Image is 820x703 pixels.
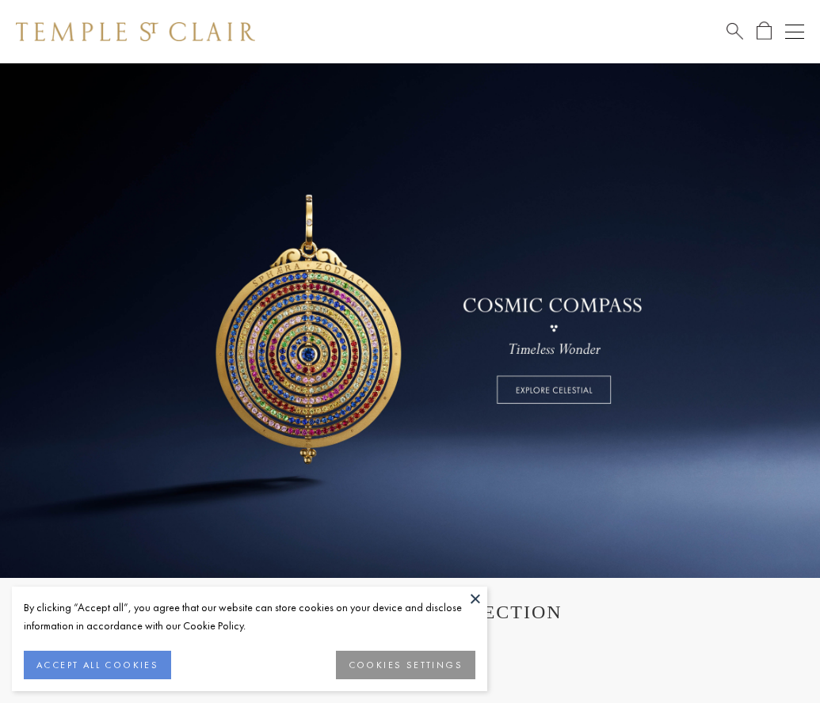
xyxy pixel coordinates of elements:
div: By clicking “Accept all”, you agree that our website can store cookies on your device and disclos... [24,598,475,635]
img: Temple St. Clair [16,22,255,41]
a: Open Shopping Bag [757,21,772,41]
button: ACCEPT ALL COOKIES [24,651,171,679]
button: Open navigation [785,22,804,41]
a: Search [727,21,743,41]
button: COOKIES SETTINGS [336,651,475,679]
